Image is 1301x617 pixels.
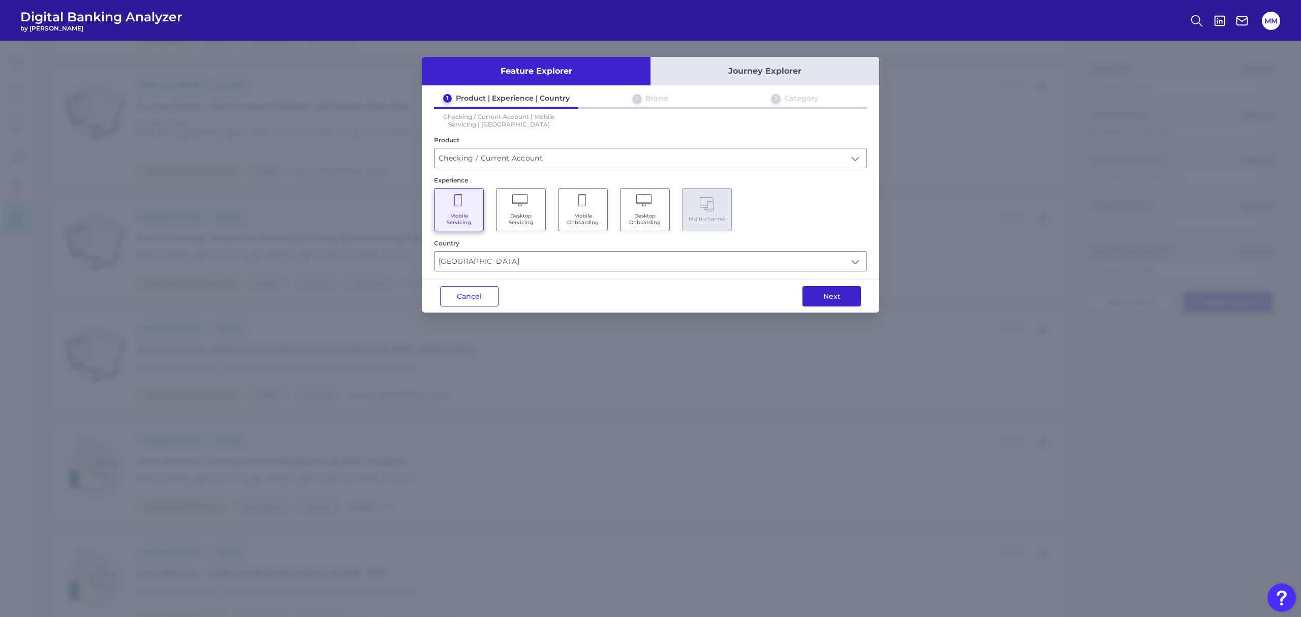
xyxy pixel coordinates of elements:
[496,188,546,231] button: Desktop Servicing
[633,94,641,103] div: 2
[440,286,499,306] button: Cancel
[626,212,664,226] span: Desktop Onboarding
[20,24,182,32] span: by [PERSON_NAME]
[784,94,818,103] div: Category
[1267,583,1296,612] button: Open Resource Center
[564,212,602,226] span: Mobile Onboarding
[771,94,780,103] div: 3
[434,136,867,144] div: Product
[802,286,861,306] button: Next
[645,94,668,103] div: Brand
[689,215,726,222] span: Multi-channel
[558,188,608,231] button: Mobile Onboarding
[620,188,670,231] button: Desktop Onboarding
[434,188,484,231] button: Mobile Servicing
[502,212,540,226] span: Desktop Servicing
[20,9,182,24] span: Digital Banking Analyzer
[456,94,570,103] div: Product | Experience | Country
[682,188,732,231] button: Multi-channel
[1262,12,1280,30] button: MM
[650,57,879,85] button: Journey Explorer
[434,239,867,247] div: Country
[422,57,650,85] button: Feature Explorer
[434,113,564,128] p: Checking / Current Account | Mobile Servicing | [GEOGRAPHIC_DATA]
[440,212,478,226] span: Mobile Servicing
[434,176,867,184] div: Experience
[443,94,452,103] div: 1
